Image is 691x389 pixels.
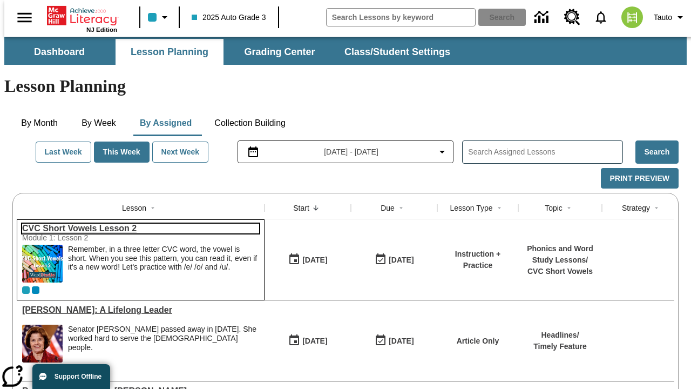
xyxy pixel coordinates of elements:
[22,305,259,315] div: Dianne Feinstein: A Lifelong Leader
[558,3,587,32] a: Resource Center, Will open in new tab
[302,334,327,348] div: [DATE]
[587,3,615,31] a: Notifications
[55,373,101,380] span: Support Offline
[436,145,449,158] svg: Collapse Date Range Filter
[226,39,334,65] button: Grading Center
[144,8,175,27] button: Class color is light blue. Change class color
[34,46,85,58] span: Dashboard
[9,2,40,33] button: Open side menu
[32,286,39,294] div: OL 2025 Auto Grade 4
[293,203,309,213] div: Start
[450,203,492,213] div: Lesson Type
[22,286,30,294] div: Current Class
[381,203,395,213] div: Due
[649,8,691,27] button: Profile/Settings
[344,46,450,58] span: Class/Student Settings
[635,140,679,164] button: Search
[22,305,259,315] a: Dianne Feinstein: A Lifelong Leader, Lessons
[601,168,679,189] button: Print Preview
[22,224,259,233] a: CVC Short Vowels Lesson 2, Lessons
[284,331,331,351] button: 10/09/25: First time the lesson was available
[621,6,643,28] img: avatar image
[12,110,66,136] button: By Month
[493,202,506,214] button: Sort
[68,325,259,352] div: Senator [PERSON_NAME] passed away in [DATE]. She worked hard to serve the [DEMOGRAPHIC_DATA] people.
[86,26,117,33] span: NJ Edition
[615,3,649,31] button: Select a new avatar
[563,202,575,214] button: Sort
[47,4,117,33] div: Home
[309,202,322,214] button: Sort
[457,336,499,347] p: Article Only
[68,325,259,363] div: Senator Dianne Feinstein passed away in September 2023. She worked hard to serve the American peo...
[324,146,378,158] span: [DATE] - [DATE]
[47,5,117,26] a: Home
[4,37,687,65] div: SubNavbar
[336,39,459,65] button: Class/Student Settings
[533,341,587,352] p: Timely Feature
[371,331,417,351] button: 10/09/25: Last day the lesson can be accessed
[4,39,460,65] div: SubNavbar
[528,3,558,32] a: Data Center
[122,203,146,213] div: Lesson
[22,233,184,242] div: Module 1: Lesson 2
[22,224,259,233] div: CVC Short Vowels Lesson 2
[654,12,672,23] span: Tauto
[152,142,209,163] button: Next Week
[545,203,563,213] div: Topic
[302,253,327,267] div: [DATE]
[68,245,259,283] div: Remember, in a three letter CVC word, the vowel is short. When you see this pattern, you can read...
[32,364,110,389] button: Support Offline
[443,249,513,271] p: Instruction + Practice
[206,110,294,136] button: Collection Building
[36,142,91,163] button: Last Week
[5,39,113,65] button: Dashboard
[327,9,475,26] input: search field
[524,243,597,266] p: Phonics and Word Study Lessons /
[622,203,650,213] div: Strategy
[524,266,597,277] p: CVC Short Vowels
[131,110,200,136] button: By Assigned
[22,325,63,363] img: Senator Dianne Feinstein of California smiles with the U.S. flag behind her.
[146,202,159,214] button: Sort
[395,202,408,214] button: Sort
[116,39,223,65] button: Lesson Planning
[389,253,414,267] div: [DATE]
[192,12,266,23] span: 2025 Auto Grade 3
[131,46,208,58] span: Lesson Planning
[94,142,150,163] button: This Week
[371,250,417,270] button: 10/09/25: Last day the lesson can be accessed
[4,76,687,96] h1: Lesson Planning
[72,110,126,136] button: By Week
[242,145,449,158] button: Select the date range menu item
[68,245,259,272] p: Remember, in a three letter CVC word, the vowel is short. When you see this pattern, you can read...
[22,245,63,283] img: CVC Short Vowels Lesson 2.
[244,46,315,58] span: Grading Center
[389,334,414,348] div: [DATE]
[533,330,587,341] p: Headlines /
[650,202,663,214] button: Sort
[468,144,622,160] input: Search Assigned Lessons
[284,250,331,270] button: 10/09/25: First time the lesson was available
